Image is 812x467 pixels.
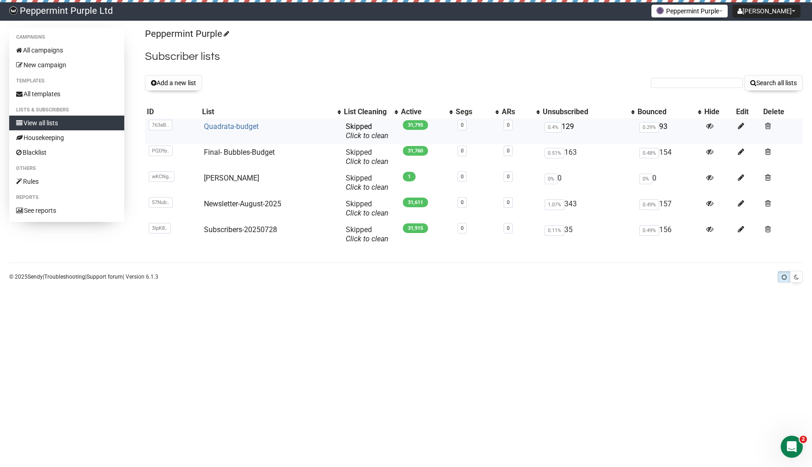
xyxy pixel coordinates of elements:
button: Add a new list [145,75,202,91]
a: Newsletter-August-2025 [204,199,281,208]
a: 0 [507,199,510,205]
a: Peppermint Purple [145,28,228,39]
button: Peppermint Purple [651,5,728,18]
a: Sendy [28,274,43,280]
span: 0.48% [639,148,659,158]
th: List: No sort applied, activate to apply an ascending sort [200,105,342,118]
th: ARs: No sort applied, activate to apply an ascending sort [500,105,541,118]
td: 129 [541,118,636,144]
span: 0% [639,174,652,184]
span: Skipped [346,122,389,140]
span: 0% [545,174,557,184]
a: 0 [461,148,464,154]
div: Unsubscribed [543,107,626,117]
a: Click to clean [346,131,389,140]
div: Edit [736,107,760,117]
div: Bounced [638,107,694,117]
a: Troubleshooting [44,274,85,280]
span: Skipped [346,225,389,243]
a: Rules [9,174,124,189]
span: Skipped [346,174,389,192]
span: PQD9y.. [149,146,173,156]
h2: Subscriber lists [145,48,803,65]
p: © 2025 | | | Version 6.1.3 [9,272,158,282]
img: 1.png [656,7,664,14]
a: 0 [507,148,510,154]
div: Segs [456,107,491,117]
a: [PERSON_NAME] [204,174,259,182]
a: 0 [461,199,464,205]
span: Skipped [346,148,389,166]
li: Reports [9,192,124,203]
div: List Cleaning [344,107,390,117]
span: wKCNg.. [149,171,174,182]
div: ID [147,107,198,117]
li: Templates [9,76,124,87]
td: 0 [636,170,703,196]
span: 763aB.. [149,120,172,130]
a: Subscribers-20250728 [204,225,277,234]
a: Click to clean [346,209,389,217]
a: 0 [461,174,464,180]
button: Search all lists [744,75,803,91]
a: Click to clean [346,183,389,192]
th: Bounced: No sort applied, activate to apply an ascending sort [636,105,703,118]
td: 343 [541,196,636,222]
a: View all lists [9,116,124,130]
span: 57Nub.. [149,197,173,208]
span: 1.07% [545,199,564,210]
a: 0 [461,122,464,128]
a: Blacklist [9,145,124,160]
iframe: Intercom live chat [781,436,803,458]
td: 93 [636,118,703,144]
li: Others [9,163,124,174]
td: 154 [636,144,703,170]
span: 31,611 [403,198,428,207]
th: Active: No sort applied, activate to apply an ascending sort [399,105,454,118]
span: 31,915 [403,223,428,233]
a: 0 [461,225,464,231]
a: All templates [9,87,124,101]
span: 0.29% [639,122,659,133]
span: 0.49% [639,225,659,236]
th: ID: No sort applied, sorting is disabled [145,105,200,118]
th: List Cleaning: No sort applied, activate to apply an ascending sort [342,105,399,118]
th: Hide: No sort applied, sorting is disabled [702,105,734,118]
li: Campaigns [9,32,124,43]
div: ARs [502,107,532,117]
td: 163 [541,144,636,170]
td: 156 [636,222,703,247]
th: Unsubscribed: No sort applied, activate to apply an ascending sort [541,105,636,118]
a: 0 [507,225,510,231]
span: 3IpK8.. [149,223,171,233]
button: [PERSON_NAME] [732,5,800,18]
a: Click to clean [346,234,389,243]
div: Delete [763,107,801,117]
div: List [202,107,333,117]
td: 0 [541,170,636,196]
span: 0.4% [545,122,562,133]
a: 0 [507,174,510,180]
span: Skipped [346,199,389,217]
span: 0.49% [639,199,659,210]
span: 2 [800,436,807,443]
td: 157 [636,196,703,222]
div: Active [401,107,445,117]
a: 0 [507,122,510,128]
a: Housekeeping [9,130,124,145]
span: 31,760 [403,146,428,156]
th: Edit: No sort applied, sorting is disabled [734,105,761,118]
div: Hide [704,107,732,117]
a: Click to clean [346,157,389,166]
a: New campaign [9,58,124,72]
li: Lists & subscribers [9,105,124,116]
a: Final- Bubbles-Budget [204,148,275,157]
a: Quadrata-budget [204,122,259,131]
th: Delete: No sort applied, sorting is disabled [761,105,803,118]
a: See reports [9,203,124,218]
img: 8e84c496d3b51a6c2b78e42e4056443a [9,6,17,15]
span: 0.11% [545,225,564,236]
th: Segs: No sort applied, activate to apply an ascending sort [454,105,500,118]
a: Support forum [87,274,123,280]
span: 1 [403,172,416,181]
